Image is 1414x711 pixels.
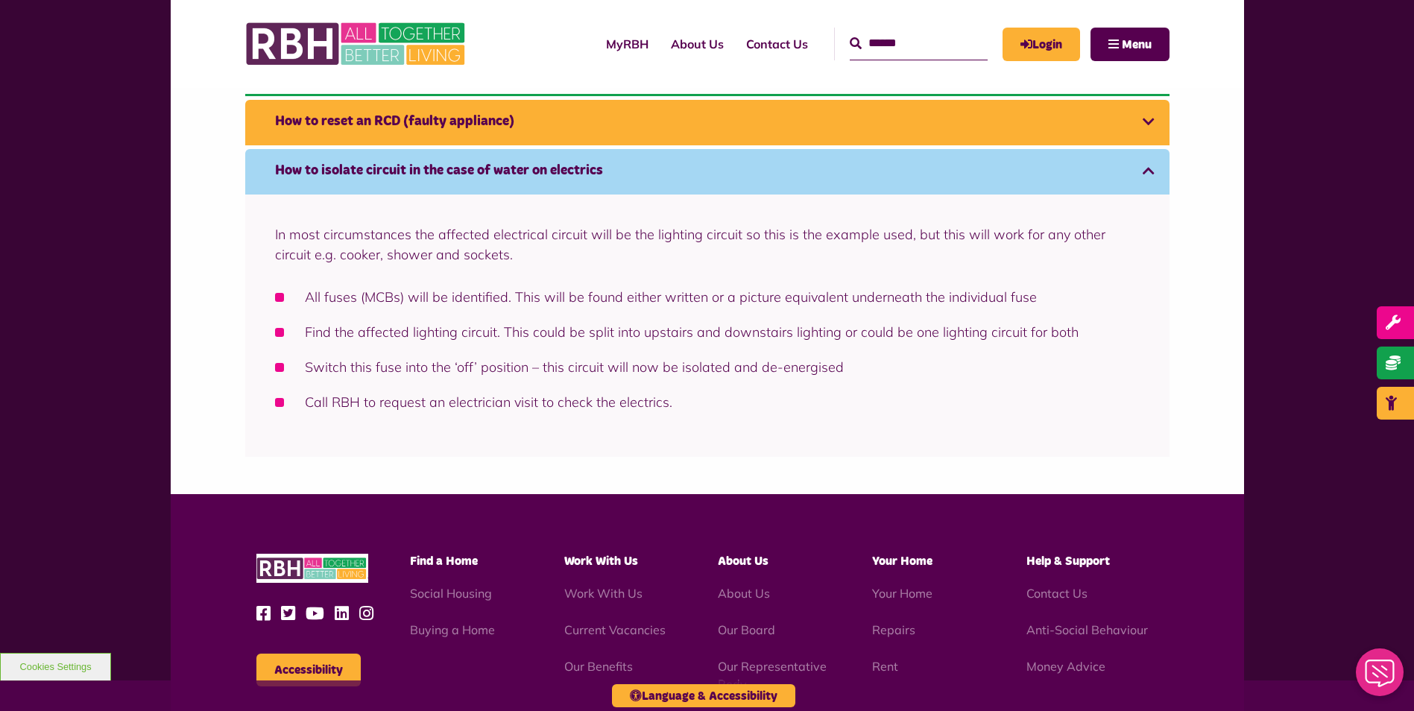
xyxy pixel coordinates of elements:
[564,555,638,567] span: Work With Us
[410,555,478,567] span: Find a Home
[872,622,915,637] a: Repairs
[275,392,1140,412] li: Call RBH to request an electrician visit to check the electrics.
[256,654,361,686] button: Accessibility
[1122,39,1152,51] span: Menu
[410,622,495,637] a: Buying a Home
[595,24,660,64] a: MyRBH
[612,684,795,707] button: Language & Accessibility
[718,622,775,637] a: Our Board
[872,586,932,601] a: Your Home
[1026,622,1148,637] a: Anti-Social Behaviour
[275,287,1140,307] li: All fuses (MCBs) will be identified. This will be found either written or a picture equivalent un...
[718,586,770,601] a: About Us
[1026,659,1105,674] a: Money Advice
[410,586,492,601] a: Social Housing - open in a new tab
[735,24,819,64] a: Contact Us
[245,100,1170,145] a: How to reset an RCD (faulty appliance)
[275,322,1140,342] li: Find the affected lighting circuit. This could be split into upstairs and downstairs lighting or ...
[245,15,469,73] img: RBH
[275,224,1140,265] p: In most circumstances the affected electrical circuit will be the lighting circuit so this is the...
[564,586,643,601] a: Work With Us
[1003,28,1080,61] a: MyRBH
[564,622,666,637] a: Current Vacancies
[850,28,988,60] input: Search
[245,149,1170,195] a: How to isolate circuit in the case of water on electrics
[718,555,768,567] span: About Us
[718,659,827,692] a: Our Representative Body
[275,357,1140,377] li: Switch this fuse into the ‘off’ position – this circuit will now be isolated and de-energised
[1347,644,1414,711] iframe: Netcall Web Assistant for live chat
[1026,586,1088,601] a: Contact Us
[872,555,932,567] span: Your Home
[245,195,1170,457] div: How to isolate circuit in the case of water on electrics
[1026,555,1110,567] span: Help & Support
[256,554,368,583] img: RBH
[660,24,735,64] a: About Us
[1091,28,1170,61] button: Navigation
[872,659,898,674] a: Rent
[564,659,633,674] a: Our Benefits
